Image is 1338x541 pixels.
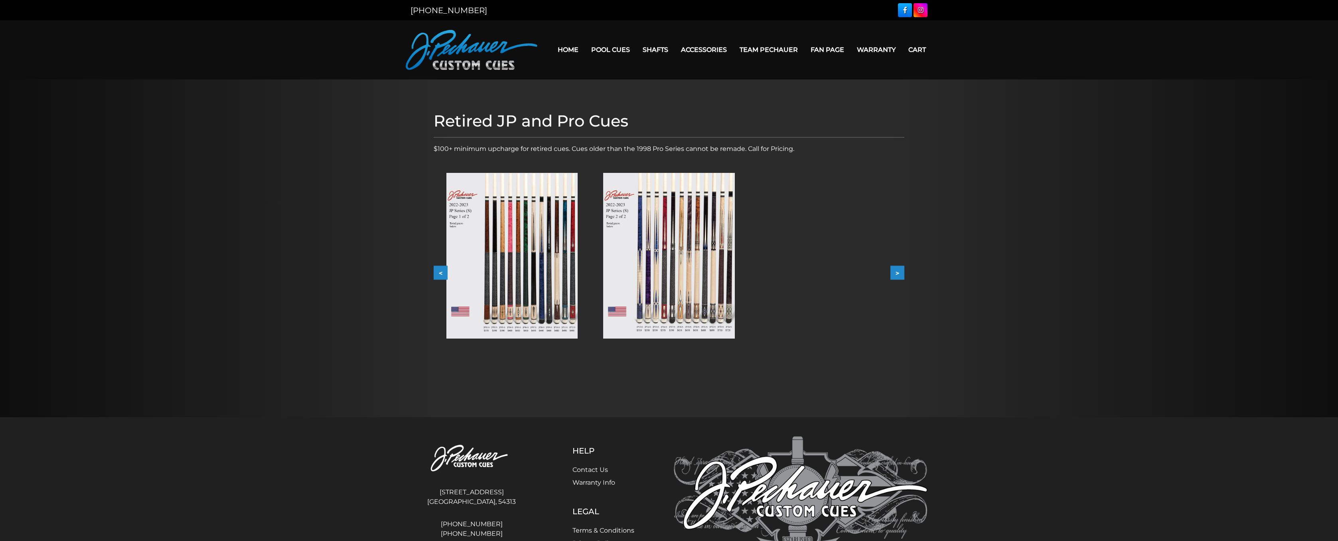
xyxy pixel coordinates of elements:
h5: Help [572,446,634,456]
a: Home [551,40,585,60]
h1: Retired JP and Pro Cues [434,111,904,131]
p: $100+ minimum upcharge for retired cues. Cues older than the 1998 Pro Series cannot be remade. Ca... [434,144,904,154]
a: Shafts [636,40,675,60]
a: [PHONE_NUMBER] [410,529,533,539]
a: Accessories [675,40,733,60]
div: Carousel Navigation [434,266,904,280]
a: Cart [902,40,932,60]
a: Warranty Info [572,479,615,486]
a: [PHONE_NUMBER] [410,519,533,529]
address: [STREET_ADDRESS] [GEOGRAPHIC_DATA], 54313 [410,484,533,510]
button: < [434,266,448,280]
h5: Legal [572,507,634,516]
img: Pechauer Custom Cues [406,30,537,70]
a: Warranty [851,40,902,60]
button: > [890,266,904,280]
a: Team Pechauer [733,40,804,60]
a: Contact Us [572,466,608,474]
img: Pechauer Custom Cues [410,436,533,481]
a: Fan Page [804,40,851,60]
a: [PHONE_NUMBER] [410,6,487,15]
a: Terms & Conditions [572,527,634,534]
a: Pool Cues [585,40,636,60]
